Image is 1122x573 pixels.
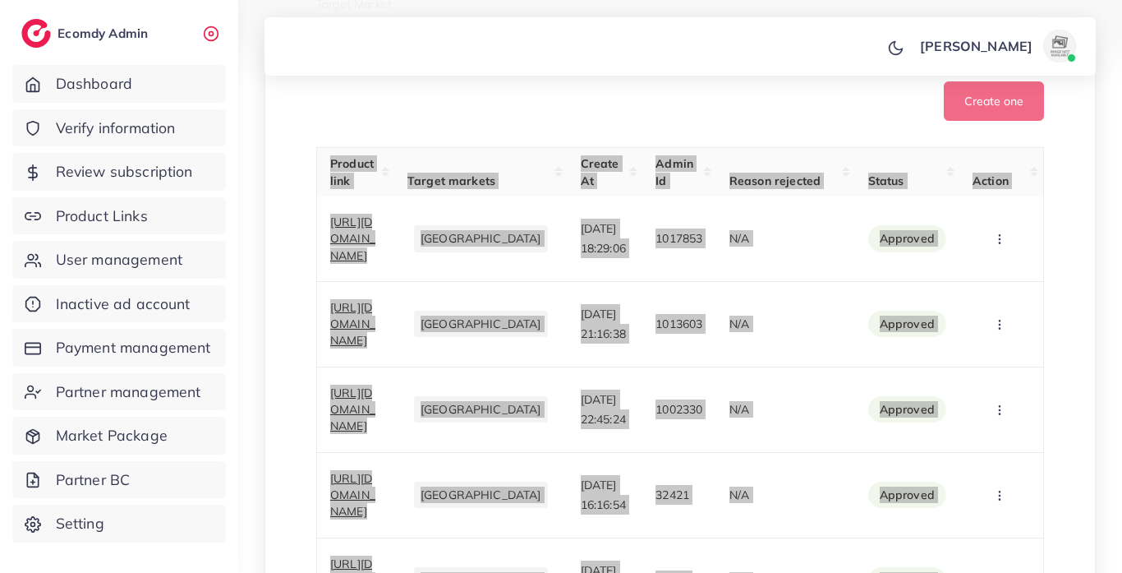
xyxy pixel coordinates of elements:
span: Target markets [407,173,495,188]
p: 32421 [655,485,689,505]
span: Partner management [56,381,201,403]
p: [DATE] 22:45:24 [581,390,630,429]
span: Create At [581,156,619,187]
a: logoEcomdy Admin [21,19,152,48]
img: logo [21,19,51,48]
a: Product Links [12,197,226,235]
h2: Ecomdy Admin [57,25,152,41]
a: Payment management [12,329,226,367]
a: Dashboard [12,65,226,103]
a: Verify information [12,109,226,147]
span: approved [880,316,935,332]
p: 1002330 [655,400,702,419]
span: Product link [330,156,374,187]
p: [DATE] 21:16:38 [581,304,630,344]
button: Create one [944,81,1044,121]
span: approved [880,401,935,418]
li: [GEOGRAPHIC_DATA] [414,396,548,423]
span: [URL][DOMAIN_NAME] [330,215,375,263]
p: 1017853 [655,229,702,248]
p: [DATE] 18:29:06 [581,219,630,258]
span: Payment management [56,337,211,358]
span: Review subscription [56,161,193,183]
a: Setting [12,505,226,543]
span: Product Links [56,206,148,227]
span: [URL][DOMAIN_NAME] [330,300,375,349]
li: [GEOGRAPHIC_DATA] [414,225,548,252]
span: Admin Id [655,156,693,187]
li: [GEOGRAPHIC_DATA] [414,482,548,508]
span: [URL][DOMAIN_NAME] [330,471,375,520]
li: [GEOGRAPHIC_DATA] [414,311,548,337]
span: Verify information [56,118,176,139]
a: Market Package [12,417,226,455]
span: Inactive ad account [56,293,191,315]
span: Partner BC [56,469,131,491]
span: Dashboard [56,73,132,95]
span: approved [880,487,935,503]
span: N/A [729,402,749,417]
a: Partner BC [12,461,226,499]
p: 1013603 [655,314,702,334]
span: Status [868,173,904,188]
span: User management [56,249,182,270]
a: Review subscription [12,153,226,191]
p: [PERSON_NAME] [920,36,1032,56]
a: Inactive ad account [12,285,226,323]
a: Partner management [12,373,226,411]
img: avatar [1043,30,1076,62]
span: N/A [729,488,749,502]
a: [PERSON_NAME]avatar [911,30,1083,62]
span: N/A [729,231,749,246]
p: [DATE] 16:16:54 [581,475,630,515]
span: [URL][DOMAIN_NAME] [330,386,375,434]
span: approved [880,230,935,247]
span: Action [973,173,1009,188]
span: Reason rejected [729,173,821,188]
span: Setting [56,513,104,534]
a: User management [12,241,226,279]
span: N/A [729,317,749,331]
span: Market Package [56,425,168,446]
